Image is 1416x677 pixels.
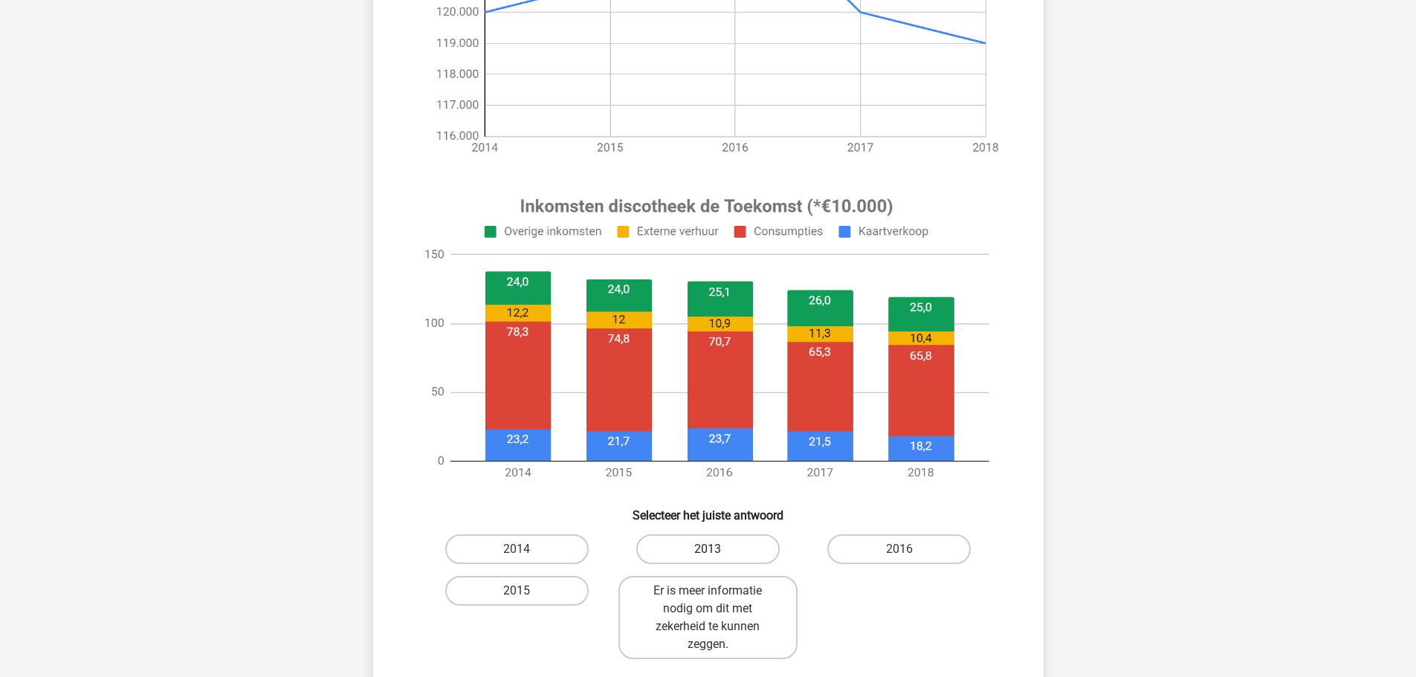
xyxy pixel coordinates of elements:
label: 2016 [827,534,971,564]
label: 2014 [445,534,589,564]
h6: Selecteer het juiste antwoord [397,496,1020,522]
label: 2013 [636,534,780,564]
label: 2015 [445,576,589,606]
label: Er is meer informatie nodig om dit met zekerheid te kunnen zeggen. [618,576,798,659]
